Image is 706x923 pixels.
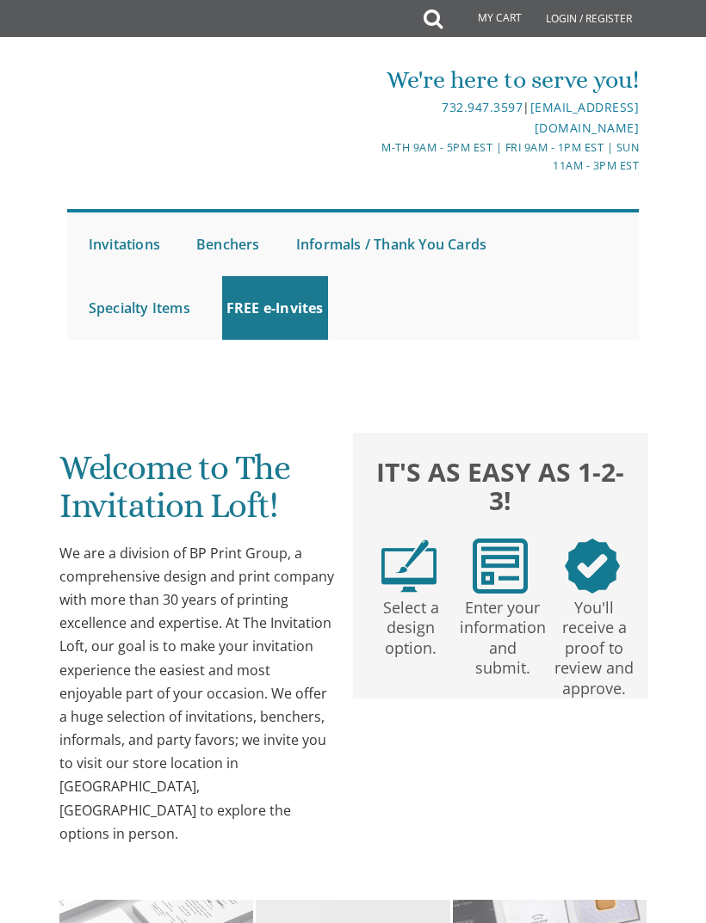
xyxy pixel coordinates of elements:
[292,212,491,276] a: Informals / Thank You Cards
[442,99,523,115] a: 732.947.3597
[354,63,639,97] div: We're here to serve you!
[59,449,334,538] h1: Welcome to The Invitation Loft!
[565,538,620,594] img: step3.png
[59,542,334,846] div: We are a division of BP Print Group, a comprehensive design and print company with more than 30 y...
[222,276,328,340] a: FREE e-Invites
[552,594,637,698] p: You'll receive a proof to review and approve.
[473,538,528,594] img: step2.png
[192,212,264,276] a: Benchers
[530,99,640,136] a: [EMAIL_ADDRESS][DOMAIN_NAME]
[381,538,437,594] img: step1.png
[363,454,638,516] h2: It's as easy as 1-2-3!
[354,138,639,175] div: M-Th 9am - 5pm EST | Fri 9am - 1pm EST | Sun 11am - 3pm EST
[368,594,454,658] p: Select a design option.
[84,212,164,276] a: Invitations
[441,2,534,36] a: My Cart
[84,276,195,340] a: Specialty Items
[354,97,639,138] div: |
[460,594,545,679] p: Enter your information and submit.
